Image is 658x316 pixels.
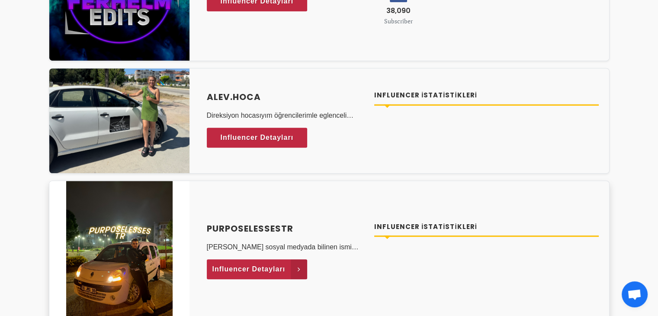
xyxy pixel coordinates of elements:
h4: Influencer İstatistikleri [374,222,599,232]
p: Direksiyon hocasıyım öğrencilerimle eglenceli cideolar atıyorum [207,110,364,121]
small: Subscriber [384,17,413,25]
div: Açık sohbet [622,281,648,307]
span: Influencer Detayları [221,131,294,144]
p: [PERSON_NAME] sosyal medyada bilinen ismimle PurposeLessesTR. Güzel bir hızda büyüyen bir sayfam ... [207,242,364,252]
a: Influencer Detayları [207,259,308,279]
h4: Influencer İstatistikleri [374,90,599,100]
a: Alev.hoca [207,90,364,103]
span: 38,090 [386,6,411,16]
span: Influencer Detayları [212,263,286,276]
a: purposelessestr [207,222,364,235]
a: Influencer Detayları [207,128,308,148]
